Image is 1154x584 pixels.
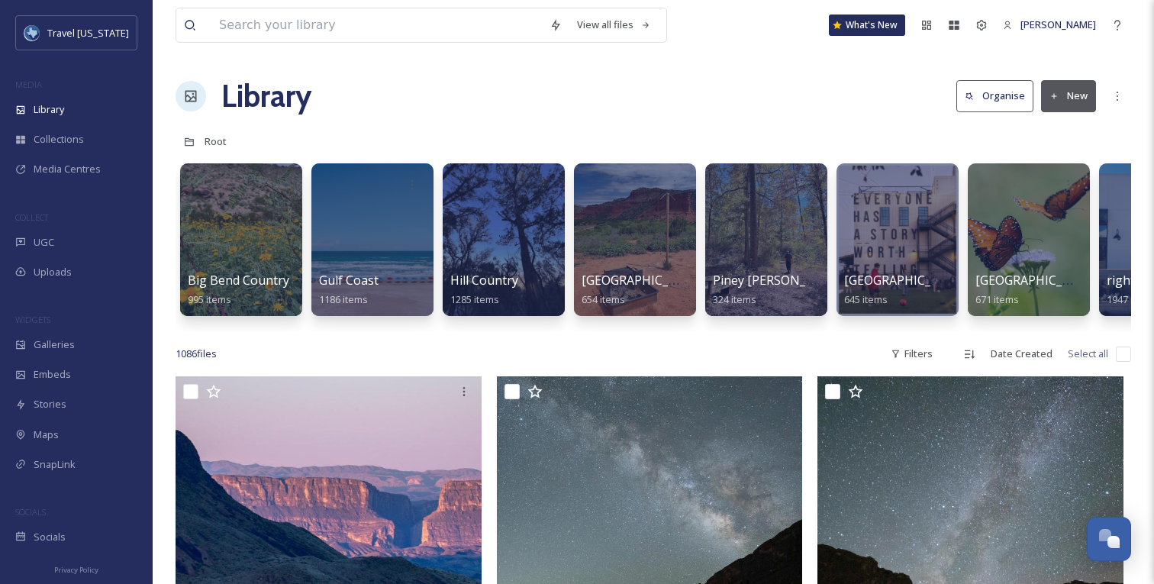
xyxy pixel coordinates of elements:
[47,26,129,40] span: Travel [US_STATE]
[829,15,905,36] a: What's New
[205,134,227,148] span: Root
[975,292,1019,306] span: 671 items
[713,273,845,306] a: Piney [PERSON_NAME]324 items
[34,367,71,382] span: Embeds
[319,272,379,289] span: Gulf Coast
[582,272,704,289] span: [GEOGRAPHIC_DATA]
[713,272,845,289] span: Piney [PERSON_NAME]
[956,80,1033,111] button: Organise
[176,347,217,361] span: 1086 file s
[1087,517,1131,561] button: Open Chat
[983,339,1060,369] div: Date Created
[319,273,379,306] a: Gulf Coast1186 items
[188,272,289,289] span: Big Bend Country
[15,314,50,325] span: WIDGETS
[24,25,40,40] img: images%20%281%29.jpeg
[582,273,704,306] a: [GEOGRAPHIC_DATA]654 items
[34,530,66,544] span: Socials
[956,80,1041,111] a: Organise
[450,273,518,306] a: Hill Country1285 items
[883,339,940,369] div: Filters
[844,292,888,306] span: 645 items
[995,10,1104,40] a: [PERSON_NAME]
[34,235,54,250] span: UGC
[15,79,42,90] span: MEDIA
[844,273,967,306] a: [GEOGRAPHIC_DATA]645 items
[188,292,231,306] span: 995 items
[569,10,659,40] a: View all files
[188,273,289,306] a: Big Bend Country995 items
[34,265,72,279] span: Uploads
[34,132,84,147] span: Collections
[34,457,76,472] span: SnapLink
[1041,80,1096,111] button: New
[582,292,625,306] span: 654 items
[319,292,368,306] span: 1186 items
[34,397,66,411] span: Stories
[34,102,64,117] span: Library
[450,292,499,306] span: 1285 items
[15,211,48,223] span: COLLECT
[211,8,542,42] input: Search your library
[450,272,518,289] span: Hill Country
[844,272,967,289] span: [GEOGRAPHIC_DATA]
[1020,18,1096,31] span: [PERSON_NAME]
[15,506,46,518] span: SOCIALS
[205,132,227,150] a: Root
[34,162,101,176] span: Media Centres
[1068,347,1108,361] span: Select all
[34,337,75,352] span: Galleries
[221,73,311,119] a: Library
[54,565,98,575] span: Privacy Policy
[54,560,98,578] a: Privacy Policy
[34,428,59,442] span: Maps
[713,292,756,306] span: 324 items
